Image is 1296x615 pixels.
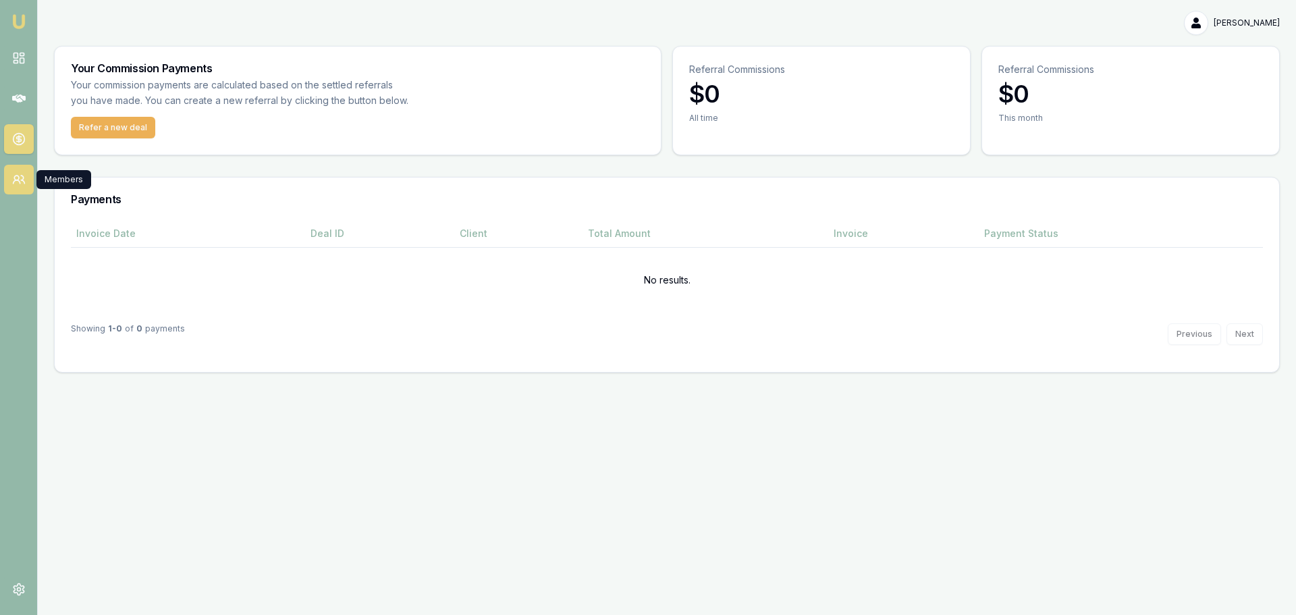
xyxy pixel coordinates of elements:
div: Showing of payments [71,323,185,345]
div: Deal ID [310,227,448,240]
strong: 0 [136,323,142,345]
h3: Payments [71,194,1263,205]
div: Client [460,227,577,240]
div: Total Amount [588,227,823,240]
div: Payment Status [984,227,1258,240]
h3: $0 [689,80,954,107]
p: Your commission payments are calculated based on the settled referrals you have made. You can cre... [71,78,416,109]
div: All time [689,113,954,124]
img: emu-icon-u.png [11,14,27,30]
span: [PERSON_NAME] [1214,18,1280,28]
div: Members [36,170,91,189]
button: Refer a new deal [71,117,155,138]
div: This month [998,113,1263,124]
p: Referral Commissions [998,63,1263,76]
div: Invoice [834,227,974,240]
h3: Your Commission Payments [71,63,645,74]
h3: $0 [998,80,1263,107]
td: No results. [71,248,1263,313]
p: Referral Commissions [689,63,954,76]
div: Invoice Date [76,227,300,240]
strong: 1 - 0 [108,323,122,345]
